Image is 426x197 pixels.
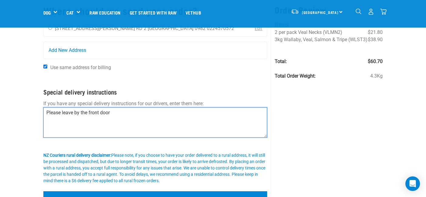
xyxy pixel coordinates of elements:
li: RD 2 [136,25,146,31]
a: Get started with Raw [125,0,181,25]
span: $60.70 [368,58,383,65]
li: [STREET_ADDRESS][PERSON_NAME] [55,25,135,31]
a: Vethub [181,0,206,25]
b: NZ Couriers rural delivery disclaimer: [43,153,111,158]
span: Add New Address [49,47,86,54]
span: $21.80 [368,29,383,36]
h4: Special delivery instructions [43,88,267,95]
img: van-moving.png [291,9,299,14]
p: If you have any special delivery instructions for our drivers, enter them here: [43,100,267,107]
a: Raw Education [85,0,125,25]
input: Use same address for billing [43,65,47,68]
span: Use same address for billing [50,65,111,70]
span: [GEOGRAPHIC_DATA] [302,11,339,13]
span: 2 per pack Veal Necks (VLMN2) [275,29,342,35]
a: Edit [255,26,262,31]
strong: Total Order Weight: [275,73,316,79]
li: 0224570572 [207,25,234,31]
img: home-icon@2x.png [380,8,387,15]
a: Dog [43,9,51,16]
div: Please note, if you choose to have your order delivered to a rural address, it will still be proc... [43,152,267,184]
span: $38.90 [368,36,383,43]
div: Open Intercom Messenger [405,176,420,191]
li: [GEOGRAPHIC_DATA] 0982 [148,25,206,31]
a: Cat [66,9,73,16]
img: home-icon-1@2x.png [356,8,361,14]
img: user.png [368,8,374,15]
strong: Total: [275,58,287,64]
a: Add New Address [44,42,267,59]
span: 3kg Wallaby, Veal, Salmon & Tripe (WLST3) [275,37,367,42]
span: 4.3Kg [370,72,383,80]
